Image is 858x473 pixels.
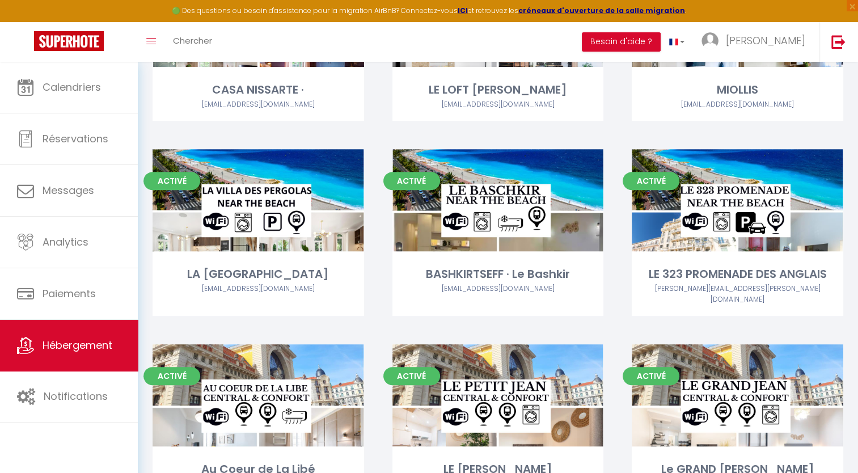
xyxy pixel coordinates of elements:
[632,99,843,110] div: Airbnb
[518,6,685,15] a: créneaux d'ouverture de la salle migration
[383,172,440,190] span: Activé
[632,265,843,283] div: LE 323 PROMENADE DES ANGLAIS
[43,235,88,249] span: Analytics
[43,80,101,94] span: Calendriers
[726,33,805,48] span: [PERSON_NAME]
[458,6,468,15] a: ICI
[34,31,104,51] img: Super Booking
[43,132,108,146] span: Réservations
[44,389,108,403] span: Notifications
[831,35,846,49] img: logout
[9,5,43,39] button: Ouvrir le widget de chat LiveChat
[392,265,604,283] div: BASHKIRTSEFF · Le Bashkir
[383,367,440,385] span: Activé
[701,32,718,49] img: ...
[43,338,112,352] span: Hébergement
[582,32,661,52] button: Besoin d'aide ?
[623,367,679,385] span: Activé
[623,172,679,190] span: Activé
[173,35,212,47] span: Chercher
[143,367,200,385] span: Activé
[392,284,604,294] div: Airbnb
[693,22,819,62] a: ... [PERSON_NAME]
[632,284,843,305] div: Airbnb
[43,183,94,197] span: Messages
[153,265,364,283] div: LA [GEOGRAPHIC_DATA]
[153,99,364,110] div: Airbnb
[153,284,364,294] div: Airbnb
[164,22,221,62] a: Chercher
[143,172,200,190] span: Activé
[43,286,96,301] span: Paiements
[392,81,604,99] div: LE LOFT [PERSON_NAME]
[392,99,604,110] div: Airbnb
[153,81,364,99] div: CASA NISSARTE ·
[632,81,843,99] div: MIOLLIS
